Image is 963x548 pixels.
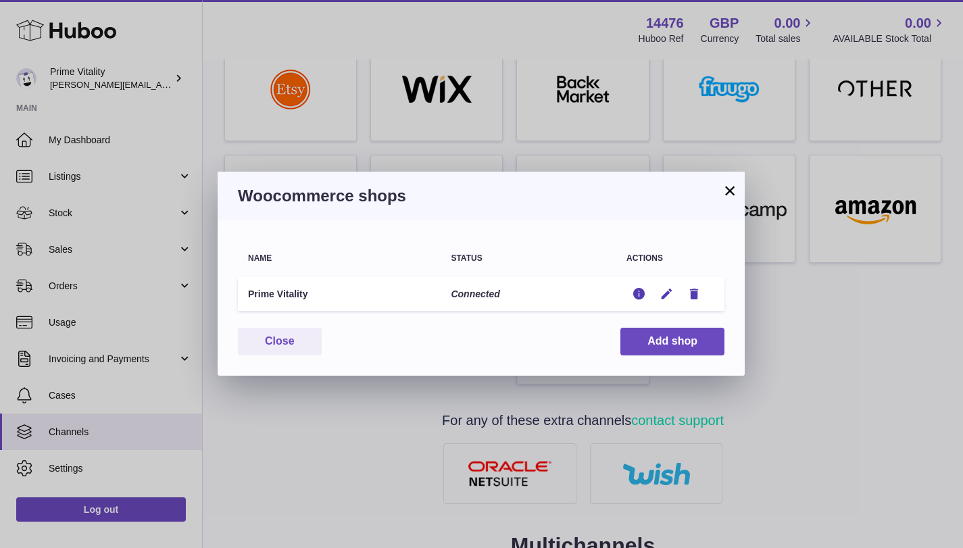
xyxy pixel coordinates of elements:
[441,277,616,312] td: Connected
[238,277,441,312] td: Prime Vitality
[238,328,322,355] button: Close
[248,254,430,263] div: Name
[451,254,606,263] div: Status
[626,254,714,263] div: Actions
[620,328,724,355] button: Add shop
[722,182,738,199] button: ×
[238,185,724,207] h3: Woocommerce shops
